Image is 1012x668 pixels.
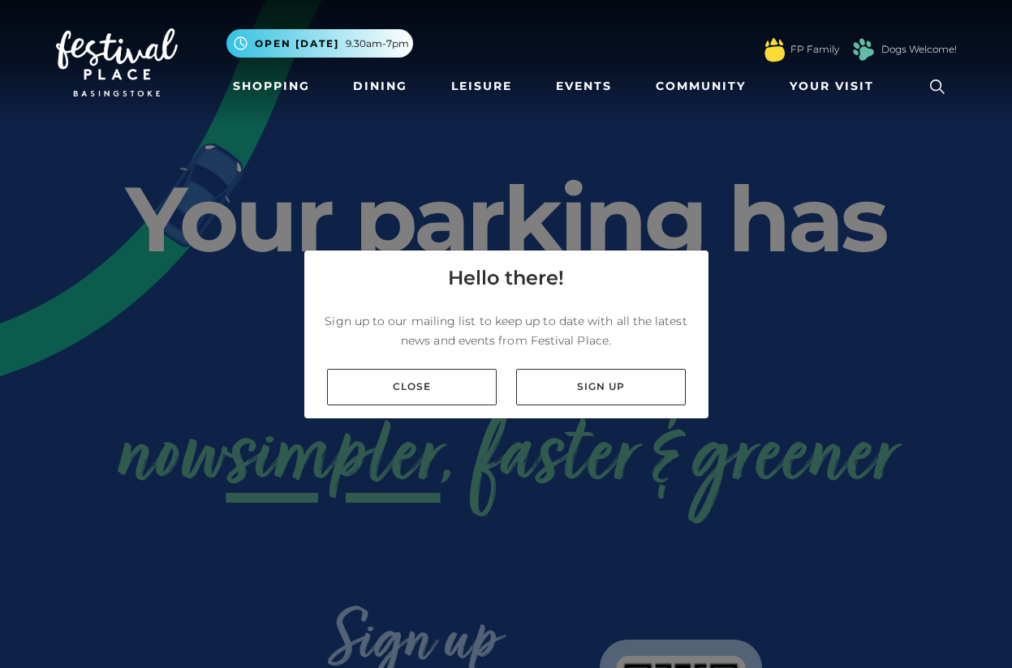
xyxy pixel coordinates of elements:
[226,71,317,101] a: Shopping
[881,42,957,57] a: Dogs Welcome!
[448,263,564,293] h4: Hello there!
[783,71,889,101] a: Your Visit
[445,71,519,101] a: Leisure
[790,78,874,95] span: Your Visit
[327,369,497,405] a: Close
[549,71,618,101] a: Events
[255,36,339,51] span: Open [DATE]
[346,36,409,51] span: 9.30am-7pm
[649,71,752,101] a: Community
[317,311,695,350] p: Sign up to our mailing list to keep up to date with all the latest news and events from Festival ...
[347,71,414,101] a: Dining
[790,42,839,57] a: FP Family
[226,29,413,58] button: Open [DATE] 9.30am-7pm
[56,28,178,96] img: Festival Place Logo
[516,369,686,405] a: Sign up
